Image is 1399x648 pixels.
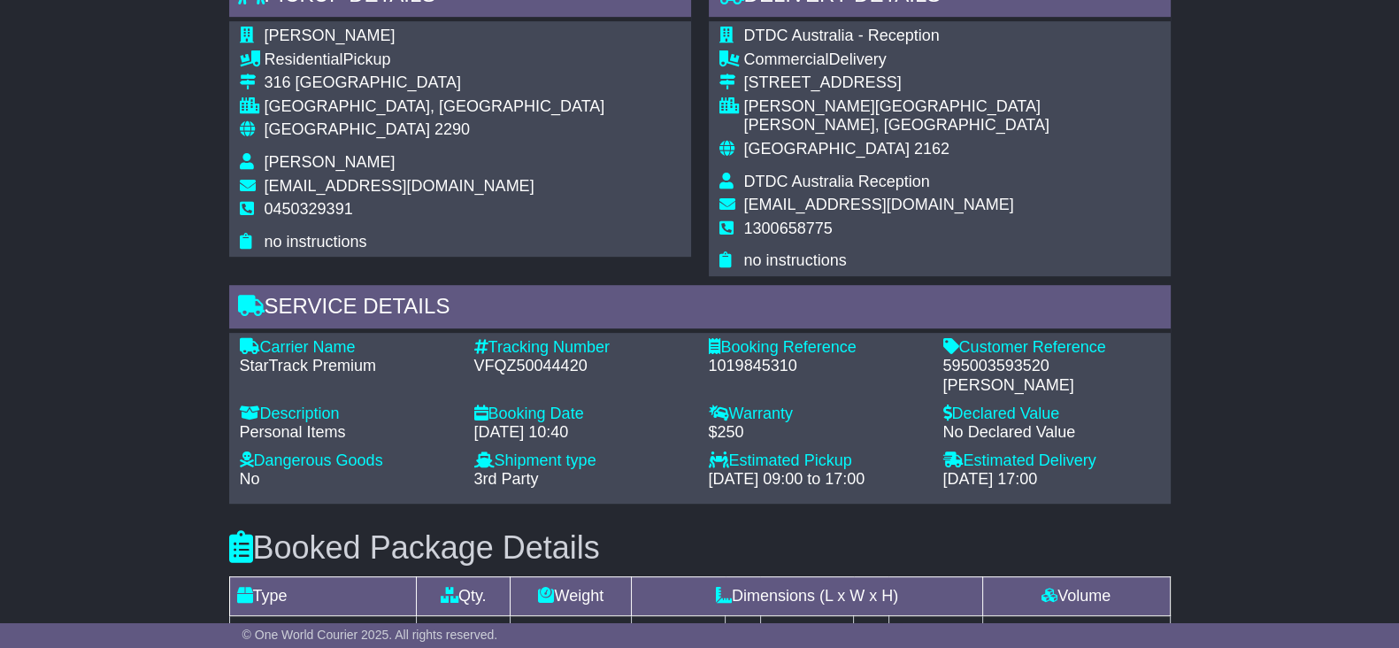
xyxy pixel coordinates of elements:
[744,27,940,44] span: DTDC Australia - Reception
[265,50,605,70] div: Pickup
[434,120,470,138] span: 2290
[265,233,367,251] span: no instructions
[474,423,691,443] div: [DATE] 10:40
[914,140,949,158] span: 2162
[744,73,1160,93] div: [STREET_ADDRESS]
[474,357,691,376] div: VFQZ50044420
[943,338,1160,358] div: Customer Reference
[744,50,829,68] span: Commercial
[943,423,1160,443] div: No Declared Value
[265,177,534,195] span: [EMAIL_ADDRESS][DOMAIN_NAME]
[474,451,691,471] div: Shipment type
[744,196,1014,213] span: [EMAIL_ADDRESS][DOMAIN_NAME]
[265,73,605,93] div: 316 [GEOGRAPHIC_DATA]
[744,220,833,237] span: 1300658775
[240,423,457,443] div: Personal Items
[229,530,1171,566] h3: Booked Package Details
[265,153,396,171] span: [PERSON_NAME]
[709,405,926,424] div: Warranty
[229,576,417,615] td: Type
[240,405,457,424] div: Description
[943,451,1160,471] div: Estimated Delivery
[474,338,691,358] div: Tracking Number
[744,251,847,269] span: no instructions
[943,405,1160,424] div: Declared Value
[709,338,926,358] div: Booking Reference
[709,470,926,490] div: [DATE] 09:00 to 17:00
[474,470,539,488] span: 3rd Party
[744,173,930,190] span: DTDC Australia Reception
[265,120,430,138] span: [GEOGRAPHIC_DATA]
[265,200,353,218] span: 0450329391
[709,357,926,376] div: 1019845310
[240,470,260,488] span: No
[632,576,982,615] td: Dimensions (L x W x H)
[943,470,1160,490] div: [DATE] 17:00
[265,50,343,68] span: Residential
[474,405,691,424] div: Booking Date
[240,357,457,376] div: StarTrack Premium
[744,97,1160,135] div: [PERSON_NAME][GEOGRAPHIC_DATA][PERSON_NAME], [GEOGRAPHIC_DATA]
[229,285,1171,333] div: Service Details
[982,576,1170,615] td: Volume
[417,576,511,615] td: Qty.
[242,628,498,642] span: © One World Courier 2025. All rights reserved.
[943,357,1160,395] div: 595003593520 [PERSON_NAME]
[265,27,396,44] span: [PERSON_NAME]
[744,140,910,158] span: [GEOGRAPHIC_DATA]
[240,338,457,358] div: Carrier Name
[511,576,632,615] td: Weight
[709,451,926,471] div: Estimated Pickup
[240,451,457,471] div: Dangerous Goods
[709,423,926,443] div: $250
[744,50,1160,70] div: Delivery
[265,97,605,117] div: [GEOGRAPHIC_DATA], [GEOGRAPHIC_DATA]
